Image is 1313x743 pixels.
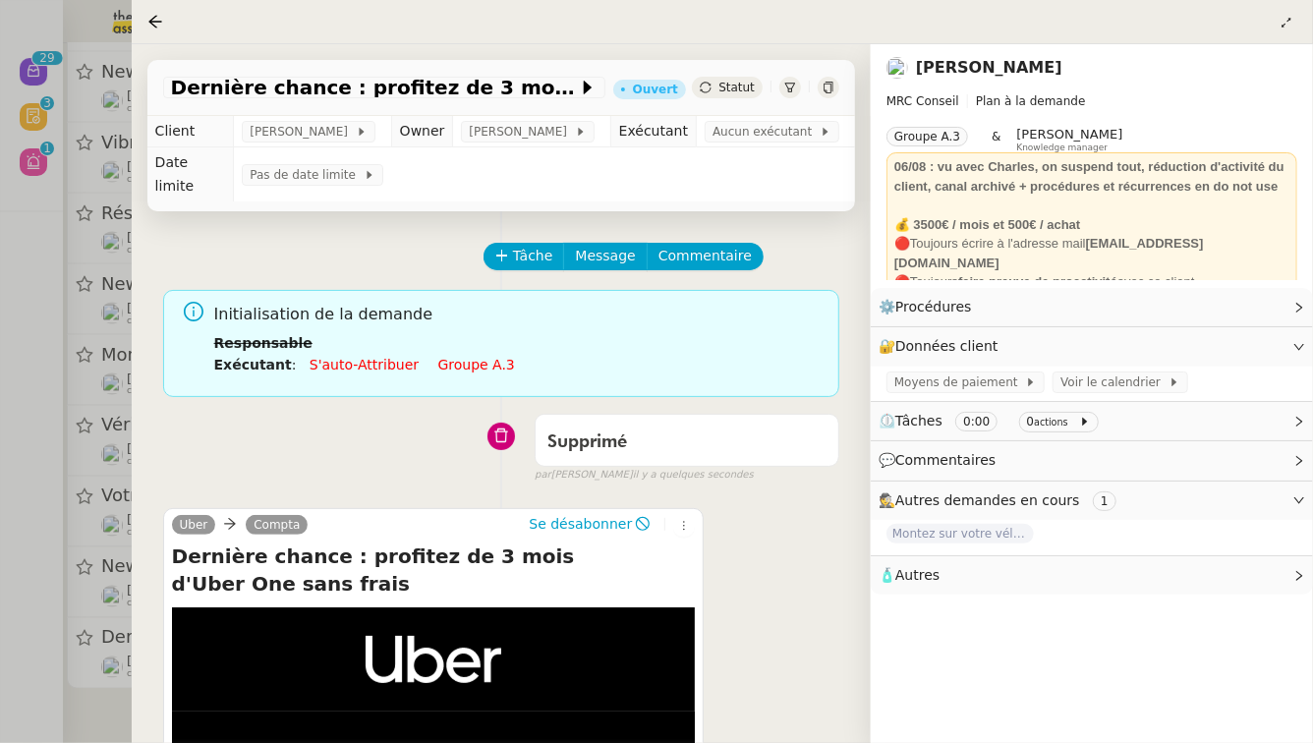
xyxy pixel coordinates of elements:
[147,147,234,201] td: Date limite
[535,467,754,484] small: [PERSON_NAME]
[1017,127,1123,142] span: [PERSON_NAME]
[513,245,553,267] span: Tâche
[172,543,696,598] h4: Dernière chance : profitez de 3 mois d'Uber One sans frais
[895,413,942,429] span: Tâches
[171,78,578,97] span: Dernière chance : profitez de 3 mois d'Uber One sans frais
[633,467,754,484] span: il y a quelques secondes
[871,556,1313,595] div: 🧴Autres
[529,514,632,534] span: Se désabonner
[895,338,999,354] span: Données client
[469,122,574,142] span: [PERSON_NAME]
[1034,417,1068,428] small: actions
[894,372,1025,392] span: Moyens de paiement
[366,617,501,702] img: Uber
[886,57,908,79] img: users%2F4OeYvCPCKOZizeOW9fotI0zdM4j1%2Favatar%2F8a1a7dbc-1319-4617-9197-f1cad56a065f
[894,236,1204,270] strong: [EMAIL_ADDRESS][DOMAIN_NAME]
[610,116,696,147] td: Exécutant
[214,302,824,328] span: Initialisation de la demande
[871,288,1313,326] div: ⚙️Procédures
[438,357,515,372] a: Groupe a.3
[976,94,1086,108] span: Plan à la demande
[895,567,940,583] span: Autres
[1017,127,1123,152] app-user-label: Knowledge manager
[879,492,1124,508] span: 🕵️
[955,412,998,431] nz-tag: 0:00
[879,335,1006,358] span: 🔐
[871,482,1313,520] div: 🕵️Autres demandes en cours 1
[958,274,1117,289] strong: faire preuve de proactivité
[895,492,1080,508] span: Autres demandes en cours
[879,452,1004,468] span: 💬
[214,335,313,351] b: Responsable
[250,122,355,142] span: [PERSON_NAME]
[894,217,1080,232] strong: 💰 3500€ / mois et 500€ / achat
[713,122,820,142] span: Aucun exécutant
[894,272,1289,292] div: 🔴Toujours avec ce client
[391,116,453,147] td: Owner
[147,116,234,147] td: Client
[1093,491,1116,511] nz-tag: 1
[647,243,764,270] button: Commentaire
[214,357,292,372] b: Exécutant
[992,127,1000,152] span: &
[1060,372,1168,392] span: Voir le calendrier
[563,243,647,270] button: Message
[172,516,216,534] a: Uber
[871,441,1313,480] div: 💬Commentaires
[894,234,1289,272] div: 🔴Toujours écrire à l'adresse mail
[879,567,940,583] span: 🧴
[658,245,752,267] span: Commentaire
[894,159,1284,194] strong: 06/08 : vu avec Charles, on suspend tout, réduction d'activité du client, canal archivé + procédu...
[633,84,678,95] div: Ouvert
[895,299,972,314] span: Procédures
[292,357,297,372] span: :
[718,81,755,94] span: Statut
[535,467,551,484] span: par
[547,433,627,451] span: Supprimé
[886,94,959,108] span: MRC Conseil
[484,243,565,270] button: Tâche
[879,296,981,318] span: ⚙️
[871,402,1313,440] div: ⏲️Tâches 0:00 0actions
[871,327,1313,366] div: 🔐Données client
[250,165,363,185] span: Pas de date limite
[522,513,656,535] button: Se désabonner
[879,413,1107,429] span: ⏲️
[246,516,308,534] a: Compta
[310,357,419,372] a: S'auto-attribuer
[1017,143,1109,153] span: Knowledge manager
[916,58,1062,77] a: [PERSON_NAME]
[886,524,1034,543] span: Montez sur votre vélo ou votre trottinette électrique
[886,127,968,146] nz-tag: Groupe A.3
[895,452,996,468] span: Commentaires
[575,245,635,267] span: Message
[1027,415,1035,429] span: 0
